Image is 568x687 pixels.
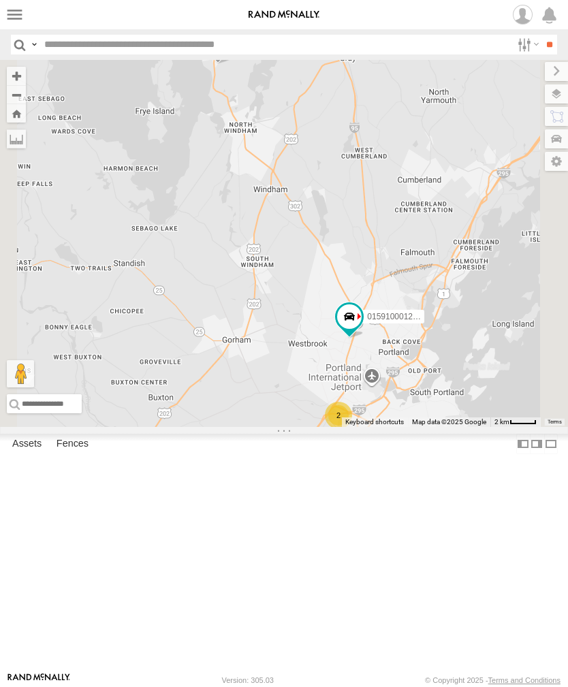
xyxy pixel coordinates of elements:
[494,418,509,426] span: 2 km
[5,434,48,453] label: Assets
[7,673,70,687] a: Visit our Website
[7,67,26,85] button: Zoom in
[544,434,558,453] label: Hide Summary Table
[516,434,530,453] label: Dock Summary Table to the Left
[7,104,26,123] button: Zoom Home
[512,35,541,54] label: Search Filter Options
[29,35,40,54] label: Search Query
[222,676,274,684] div: Version: 305.03
[425,676,561,684] div: © Copyright 2025 -
[530,434,543,453] label: Dock Summary Table to the Right
[412,418,486,426] span: Map data ©2025 Google
[7,129,26,148] label: Measure
[545,152,568,171] label: Map Settings
[490,417,541,427] button: Map Scale: 2 km per 36 pixels
[488,676,561,684] a: Terms and Conditions
[249,10,319,20] img: rand-logo.svg
[345,417,404,427] button: Keyboard shortcuts
[325,402,352,429] div: 2
[548,419,562,425] a: Terms
[367,312,435,321] span: 015910001225682
[7,360,34,387] button: Drag Pegman onto the map to open Street View
[7,85,26,104] button: Zoom out
[50,434,95,453] label: Fences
